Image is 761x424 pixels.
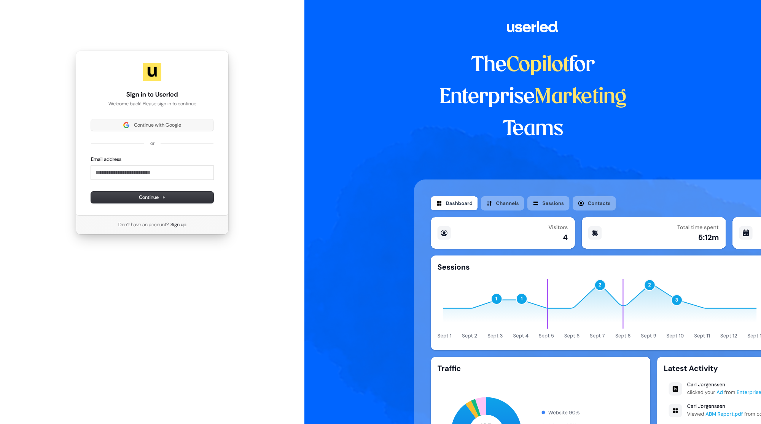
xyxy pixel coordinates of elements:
span: Continue with Google [134,122,181,129]
a: Sign up [170,221,186,228]
button: Sign in with GoogleContinue with Google [91,119,213,131]
p: or [150,140,154,147]
p: Welcome back! Please sign in to continue [91,100,213,107]
h1: The for Enterprise Teams [414,49,652,145]
label: Email address [91,156,121,163]
span: Copilot [506,56,569,75]
span: Marketing [535,87,627,107]
img: Userled [143,63,161,81]
button: Continue [91,192,213,203]
span: Continue [139,194,166,201]
img: Sign in with Google [123,122,129,128]
h1: Sign in to Userled [91,90,213,99]
span: Don’t have an account? [118,221,169,228]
